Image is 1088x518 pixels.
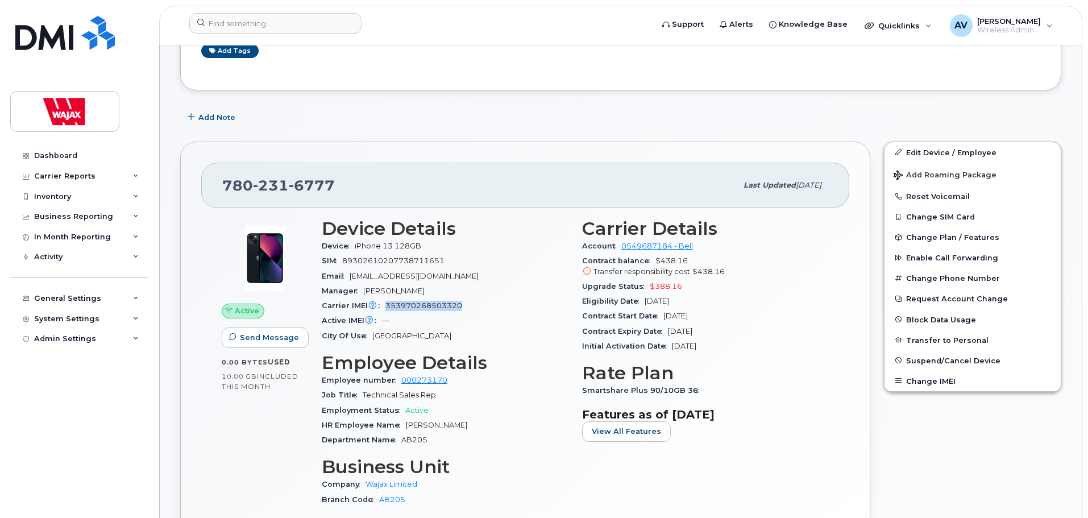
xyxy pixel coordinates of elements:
[977,26,1041,35] span: Wireless Admin
[884,227,1061,247] button: Change Plan / Features
[942,14,1061,37] div: Alex Vanderwell
[322,436,401,444] span: Department Name
[593,267,690,276] span: Transfer responsibility cost
[322,480,366,488] span: Company
[180,107,245,128] button: Add Note
[385,301,462,310] span: 353970268503320
[744,181,796,189] span: Last updated
[663,312,688,320] span: [DATE]
[379,495,405,504] a: AB205
[322,495,379,504] span: Branch Code
[906,233,999,242] span: Change Plan / Features
[582,386,704,395] span: Smartshare Plus 90/10GB 36
[954,19,967,32] span: AV
[977,16,1041,26] span: [PERSON_NAME]
[289,177,335,194] span: 6777
[729,19,753,30] span: Alerts
[342,256,445,265] span: 89302610207738711651
[322,457,568,477] h3: Business Unit
[654,13,712,36] a: Support
[884,268,1061,288] button: Change Phone Number
[672,342,696,350] span: [DATE]
[692,267,725,276] span: $438.16
[253,177,289,194] span: 231
[712,13,761,36] a: Alerts
[231,224,299,292] img: image20231002-3703462-1ig824h.jpeg
[372,331,451,340] span: [GEOGRAPHIC_DATA]
[322,301,385,310] span: Carrier IMEI
[322,287,363,295] span: Manager
[322,242,355,250] span: Device
[322,376,401,384] span: Employee number
[672,19,704,30] span: Support
[582,342,672,350] span: Initial Activation Date
[779,19,848,30] span: Knowledge Base
[322,406,405,415] span: Employment Status
[355,242,421,250] span: iPhone 13 128GB
[884,247,1061,268] button: Enable Call Forwarding
[884,186,1061,206] button: Reset Voicemail
[322,256,342,265] span: SIM
[582,218,829,239] h3: Carrier Details
[222,177,335,194] span: 780
[222,372,298,391] span: included this month
[322,316,382,325] span: Active IMEI
[857,14,940,37] div: Quicklinks
[222,328,309,348] button: Send Message
[884,163,1061,186] button: Add Roaming Package
[582,242,621,250] span: Account
[189,13,362,34] input: Find something...
[621,242,693,250] a: 0549687184 - Bell
[401,436,427,444] span: AB205
[906,356,1000,364] span: Suspend/Cancel Device
[322,331,372,340] span: City Of Use
[668,327,692,335] span: [DATE]
[796,181,821,189] span: [DATE]
[582,282,650,291] span: Upgrade Status
[222,358,268,366] span: 0.00 Bytes
[884,330,1061,350] button: Transfer to Personal
[322,353,568,373] h3: Employee Details
[235,305,259,316] span: Active
[650,282,682,291] span: $388.16
[382,316,389,325] span: —
[322,218,568,239] h3: Device Details
[582,363,829,383] h3: Rate Plan
[401,376,447,384] a: 000273170
[582,256,655,265] span: Contract balance
[582,312,663,320] span: Contract Start Date
[363,287,425,295] span: [PERSON_NAME]
[322,391,363,399] span: Job Title
[222,372,257,380] span: 10.00 GB
[405,406,429,415] span: Active
[582,256,829,277] span: $438.16
[582,421,671,442] button: View All Features
[761,13,856,36] a: Knowledge Base
[201,44,259,58] a: Add tags
[198,112,235,123] span: Add Note
[894,171,996,181] span: Add Roaming Package
[322,272,350,280] span: Email
[366,480,417,488] a: Wajax Limited
[906,254,998,262] span: Enable Call Forwarding
[884,142,1061,163] a: Edit Device / Employee
[884,350,1061,371] button: Suspend/Cancel Device
[878,21,920,30] span: Quicklinks
[884,288,1061,309] button: Request Account Change
[582,297,645,305] span: Eligibility Date
[884,371,1061,391] button: Change IMEI
[884,206,1061,227] button: Change SIM Card
[592,426,661,437] span: View All Features
[240,332,299,343] span: Send Message
[406,421,467,429] span: [PERSON_NAME]
[884,309,1061,330] button: Block Data Usage
[363,391,436,399] span: Technical Sales Rep
[582,327,668,335] span: Contract Expiry Date
[322,421,406,429] span: HR Employee Name
[350,272,479,280] span: [EMAIL_ADDRESS][DOMAIN_NAME]
[268,358,290,366] span: used
[582,408,829,421] h3: Features as of [DATE]
[645,297,669,305] span: [DATE]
